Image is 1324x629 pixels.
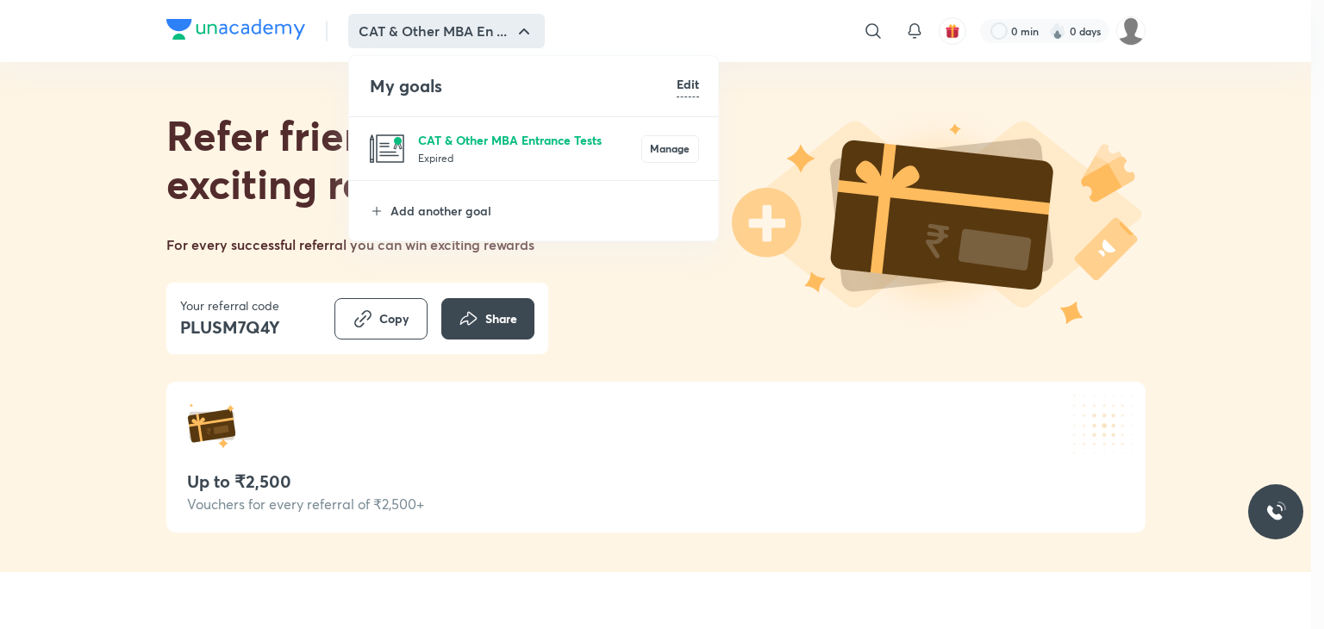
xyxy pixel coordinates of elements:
[370,73,677,99] h4: My goals
[418,149,641,166] p: Expired
[390,202,699,220] p: Add another goal
[677,75,699,93] h6: Edit
[370,132,404,166] img: CAT & Other MBA Entrance Tests
[418,131,641,149] p: CAT & Other MBA Entrance Tests
[641,135,699,163] button: Manage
